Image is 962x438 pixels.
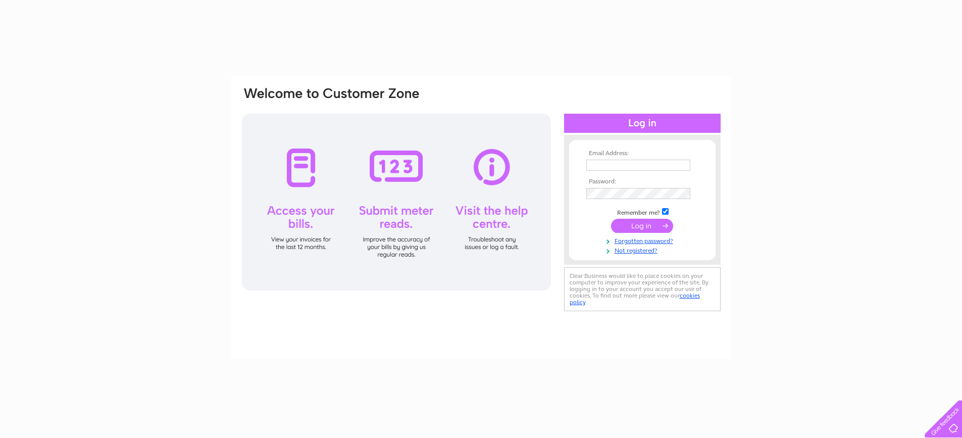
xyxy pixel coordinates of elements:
[586,235,701,245] a: Forgotten password?
[564,267,721,311] div: Clear Business would like to place cookies on your computer to improve your experience of the sit...
[584,178,701,185] th: Password:
[611,219,673,233] input: Submit
[586,245,701,255] a: Not registered?
[570,292,700,306] a: cookies policy
[584,150,701,157] th: Email Address:
[584,207,701,217] td: Remember me?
